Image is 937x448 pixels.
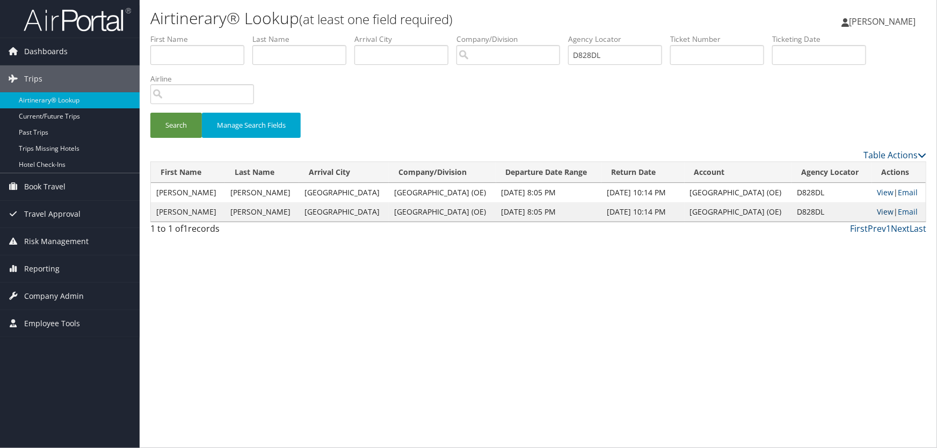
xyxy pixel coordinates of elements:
[299,162,389,183] th: Arrival City: activate to sort column ascending
[496,183,601,202] td: [DATE] 8:05 PM
[791,202,871,222] td: D828DL
[898,207,918,217] a: Email
[252,34,354,45] label: Last Name
[150,34,252,45] label: First Name
[891,223,910,234] a: Next
[150,222,332,240] div: 1 to 1 of records
[24,310,80,337] span: Employee Tools
[886,223,891,234] a: 1
[849,16,916,27] span: [PERSON_NAME]
[24,7,131,32] img: airportal-logo.png
[863,149,926,161] a: Table Actions
[151,183,225,202] td: [PERSON_NAME]
[496,162,601,183] th: Departure Date Range: activate to sort column ascending
[24,65,42,92] span: Trips
[670,34,772,45] label: Ticket Number
[299,10,453,28] small: (at least one field required)
[791,162,871,183] th: Agency Locator: activate to sort column ascending
[151,202,225,222] td: [PERSON_NAME]
[601,162,685,183] th: Return Date: activate to sort column ascending
[877,207,894,217] a: View
[872,162,926,183] th: Actions
[24,283,84,310] span: Company Admin
[225,183,299,202] td: [PERSON_NAME]
[389,183,496,202] td: [GEOGRAPHIC_DATA] (OE)
[225,202,299,222] td: [PERSON_NAME]
[150,113,202,138] button: Search
[568,34,670,45] label: Agency Locator
[685,183,792,202] td: [GEOGRAPHIC_DATA] (OE)
[183,223,188,234] span: 1
[685,202,792,222] td: [GEOGRAPHIC_DATA] (OE)
[841,5,926,38] a: [PERSON_NAME]
[24,228,89,255] span: Risk Management
[354,34,456,45] label: Arrival City
[872,183,926,202] td: |
[150,74,262,84] label: Airline
[24,173,66,200] span: Book Travel
[456,34,568,45] label: Company/Division
[24,201,81,227] span: Travel Approval
[910,223,926,234] a: Last
[601,202,685,222] td: [DATE] 10:14 PM
[151,162,225,183] th: First Name: activate to sort column ascending
[202,113,301,138] button: Manage Search Fields
[898,187,918,197] a: Email
[150,7,667,30] h1: Airtinerary® Lookup
[868,223,886,234] a: Prev
[850,223,868,234] a: First
[685,162,792,183] th: Account: activate to sort column ascending
[877,187,894,197] a: View
[24,38,68,65] span: Dashboards
[772,34,874,45] label: Ticketing Date
[299,183,389,202] td: [GEOGRAPHIC_DATA]
[225,162,299,183] th: Last Name: activate to sort column ascending
[496,202,601,222] td: [DATE] 8:05 PM
[791,183,871,202] td: D828DL
[389,162,496,183] th: Company/Division
[299,202,389,222] td: [GEOGRAPHIC_DATA]
[24,255,60,282] span: Reporting
[389,202,496,222] td: [GEOGRAPHIC_DATA] (OE)
[872,202,926,222] td: |
[601,183,685,202] td: [DATE] 10:14 PM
